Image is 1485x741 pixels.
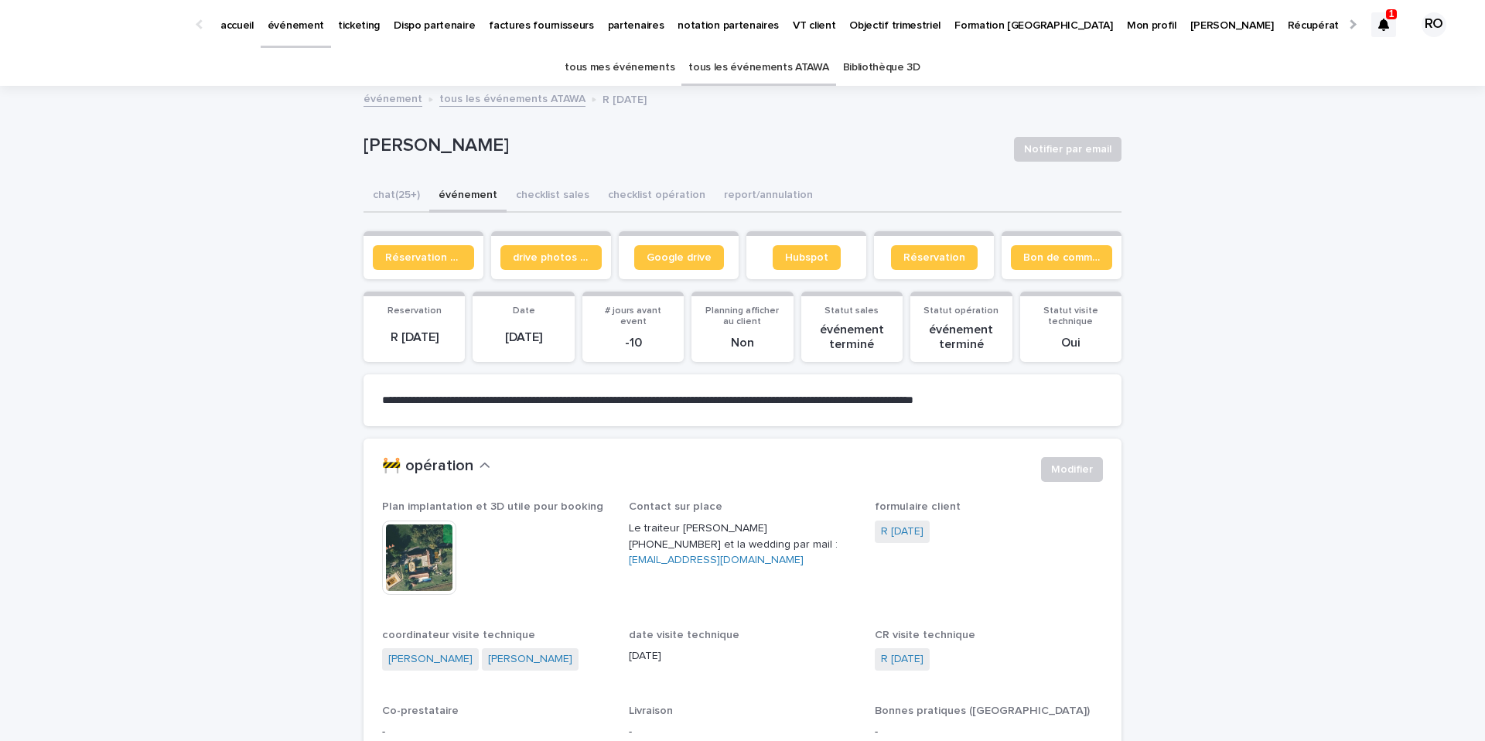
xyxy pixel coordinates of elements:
[31,9,181,40] img: Ls34BcGeRexTGTNfXpUC
[903,252,965,263] span: Réservation
[811,323,893,352] p: événement terminé
[382,457,473,476] h2: 🚧 opération
[824,306,879,316] span: Statut sales
[603,90,647,107] p: R [DATE]
[385,252,462,263] span: Réservation client
[629,630,739,640] span: date visite technique
[513,252,589,263] span: drive photos coordinateur
[382,705,459,716] span: Co-prestataire
[688,50,828,86] a: tous les événements ATAWA
[565,50,674,86] a: tous mes événements
[881,651,923,668] a: R [DATE]
[1389,9,1395,19] p: 1
[382,457,490,476] button: 🚧 opération
[629,521,857,569] p: Le traiteur [PERSON_NAME] [PHONE_NUMBER] et la wedding par mail :
[388,651,473,668] a: [PERSON_NAME]
[364,180,429,213] button: chat (25+)
[364,135,1002,157] p: [PERSON_NAME]
[373,330,456,345] p: R [DATE]
[705,306,779,326] span: Planning afficher au client
[500,245,602,270] a: drive photos coordinateur
[382,630,535,640] span: coordinateur visite technique
[715,180,822,213] button: report/annulation
[382,724,610,740] p: -
[373,245,474,270] a: Réservation client
[773,245,841,270] a: Hubspot
[439,89,585,107] a: tous les événements ATAWA
[843,50,920,86] a: Bibliothèque 3D
[1371,12,1396,37] div: 1
[1043,306,1098,326] span: Statut visite technique
[599,180,715,213] button: checklist opération
[1422,12,1446,37] div: RO
[634,245,724,270] a: Google drive
[629,555,804,565] a: [EMAIL_ADDRESS][DOMAIN_NAME]
[592,336,674,350] p: -10
[629,501,722,512] span: Contact sur place
[382,501,603,512] span: Plan implantation et 3D utile pour booking
[920,323,1002,352] p: événement terminé
[1023,252,1100,263] span: Bon de commande
[1051,462,1093,477] span: Modifier
[647,252,712,263] span: Google drive
[1041,457,1103,482] button: Modifier
[605,306,661,326] span: # jours avant event
[875,724,1103,740] p: -
[364,89,422,107] a: événement
[488,651,572,668] a: [PERSON_NAME]
[891,245,978,270] a: Réservation
[629,648,857,664] p: [DATE]
[513,306,535,316] span: Date
[881,524,923,540] a: R [DATE]
[507,180,599,213] button: checklist sales
[629,724,857,740] p: -
[1029,336,1112,350] p: Oui
[629,705,673,716] span: Livraison
[1024,142,1111,157] span: Notifier par email
[1011,245,1112,270] a: Bon de commande
[875,630,975,640] span: CR visite technique
[701,336,783,350] p: Non
[875,705,1090,716] span: Bonnes pratiques ([GEOGRAPHIC_DATA])
[482,330,565,345] p: [DATE]
[875,501,961,512] span: formulaire client
[1014,137,1121,162] button: Notifier par email
[387,306,442,316] span: Reservation
[429,180,507,213] button: événement
[785,252,828,263] span: Hubspot
[923,306,999,316] span: Statut opération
